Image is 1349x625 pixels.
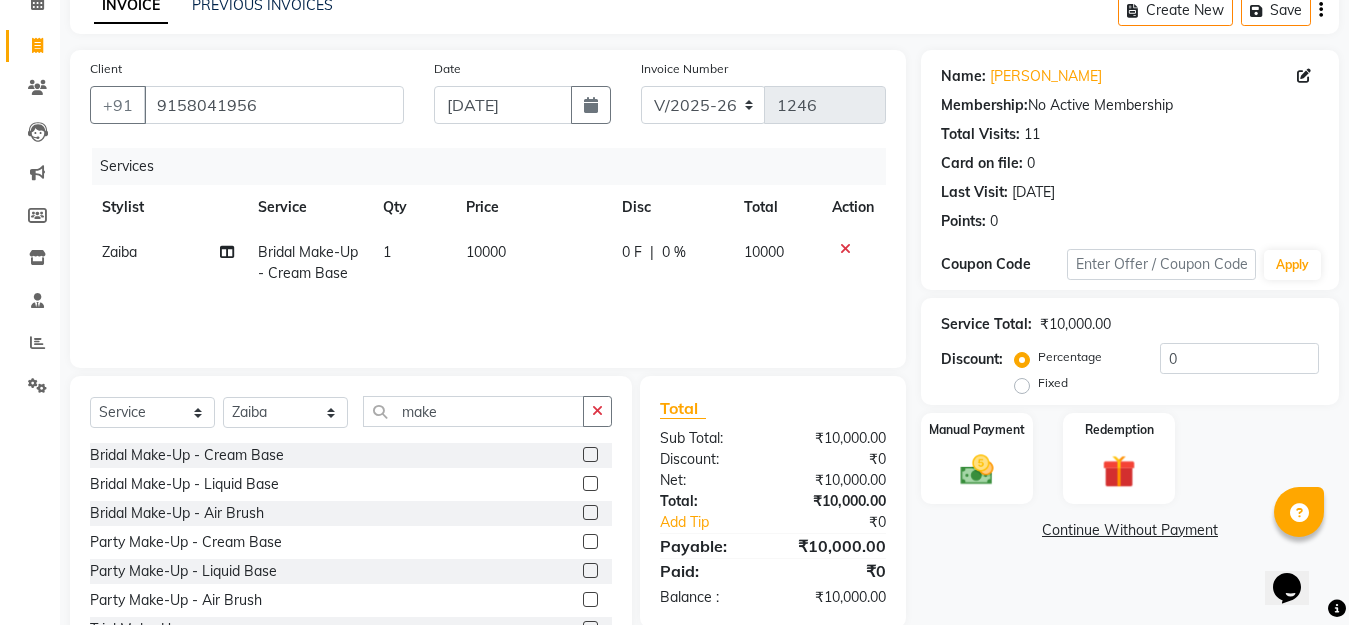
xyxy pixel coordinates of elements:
div: 11 [1024,124,1040,145]
div: Sub Total: [645,428,773,449]
th: Service [246,185,371,230]
button: +91 [90,86,146,124]
div: Payable: [645,534,773,558]
span: 10000 [744,243,784,261]
label: Fixed [1038,374,1068,392]
label: Date [434,60,461,78]
span: | [650,242,654,263]
span: Bridal Make-Up - Cream Base [258,243,358,282]
div: Last Visit: [941,182,1008,203]
th: Total [732,185,820,230]
div: Paid: [645,559,773,583]
a: Add Tip [645,512,794,533]
div: Party Make-Up - Cream Base [90,532,282,553]
div: ₹10,000.00 [773,428,901,449]
div: ₹10,000.00 [773,534,901,558]
label: Invoice Number [641,60,728,78]
div: [DATE] [1012,182,1055,203]
label: Manual Payment [929,421,1025,439]
div: Name: [941,66,986,87]
div: No Active Membership [941,95,1319,116]
div: Discount: [941,349,1003,370]
div: Bridal Make-Up - Cream Base [90,445,284,466]
input: Search by Name/Mobile/Email/Code [144,86,404,124]
div: Net: [645,470,773,491]
img: _cash.svg [950,451,1004,489]
div: 0 [990,211,998,232]
label: Client [90,60,122,78]
a: [PERSON_NAME] [990,66,1102,87]
th: Qty [371,185,454,230]
div: Services [92,148,901,185]
span: Total [660,398,706,419]
div: Total: [645,491,773,512]
div: Membership: [941,95,1028,116]
div: ₹10,000.00 [1040,314,1111,335]
div: ₹10,000.00 [773,587,901,608]
div: Discount: [645,449,773,470]
div: Party Make-Up - Liquid Base [90,561,277,582]
img: _gift.svg [1092,451,1146,492]
input: Enter Offer / Coupon Code [1067,249,1256,280]
span: Zaiba [102,243,137,261]
div: ₹10,000.00 [773,491,901,512]
div: ₹0 [794,512,901,533]
th: Action [820,185,886,230]
div: Party Make-Up - Air Brush [90,590,262,611]
span: 0 F [622,242,642,263]
label: Percentage [1038,348,1102,366]
div: Card on file: [941,153,1023,174]
th: Price [454,185,610,230]
div: ₹10,000.00 [773,470,901,491]
div: 0 [1027,153,1035,174]
div: ₹0 [773,559,901,583]
th: Stylist [90,185,246,230]
div: Bridal Make-Up - Liquid Base [90,474,279,495]
label: Redemption [1085,421,1154,439]
div: Balance : [645,587,773,608]
button: Apply [1264,250,1321,280]
div: Service Total: [941,314,1032,335]
iframe: chat widget [1265,545,1329,605]
span: 10000 [466,243,506,261]
span: 0 % [662,242,686,263]
th: Disc [610,185,732,230]
div: Points: [941,211,986,232]
span: 1 [383,243,391,261]
div: Total Visits: [941,124,1020,145]
div: Coupon Code [941,254,1067,275]
div: ₹0 [773,449,901,470]
div: Bridal Make-Up - Air Brush [90,503,264,524]
input: Search or Scan [363,396,584,427]
a: Continue Without Payment [925,520,1335,541]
